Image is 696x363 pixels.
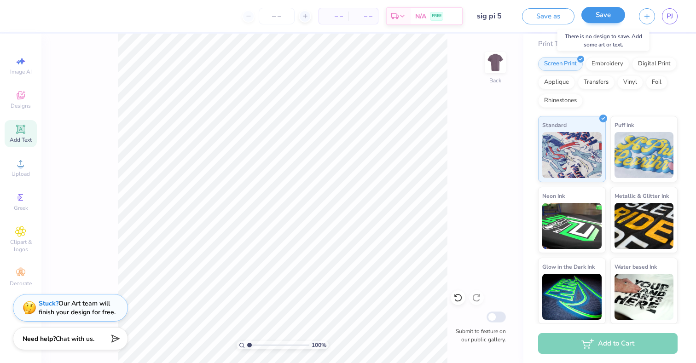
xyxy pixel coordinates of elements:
[538,57,583,71] div: Screen Print
[415,12,426,21] span: N/A
[5,238,37,253] span: Clipart & logos
[542,262,595,271] span: Glow in the Dark Ink
[615,203,674,249] img: Metallic & Glitter Ink
[542,120,567,130] span: Standard
[56,334,94,343] span: Chat with us.
[39,299,58,308] strong: Stuck?
[538,39,678,49] div: Print Type
[615,191,669,201] span: Metallic & Glitter Ink
[14,204,28,212] span: Greek
[522,8,574,24] button: Save as
[578,75,615,89] div: Transfers
[586,57,629,71] div: Embroidery
[615,132,674,178] img: Puff Ink
[538,94,583,108] div: Rhinestones
[11,102,31,109] span: Designs
[542,203,602,249] img: Neon Ink
[615,120,634,130] span: Puff Ink
[432,13,441,19] span: FREE
[10,68,32,75] span: Image AI
[646,75,667,89] div: Foil
[542,132,602,178] img: Standard
[542,274,602,320] img: Glow in the Dark Ink
[259,8,295,24] input: – –
[662,8,678,24] a: PJ
[632,57,677,71] div: Digital Print
[312,341,326,349] span: 100 %
[451,327,506,344] label: Submit to feature on our public gallery.
[557,30,650,51] div: There is no design to save. Add some art or text.
[542,191,565,201] span: Neon Ink
[489,76,501,85] div: Back
[538,75,575,89] div: Applique
[354,12,372,21] span: – –
[10,136,32,144] span: Add Text
[615,262,657,271] span: Water based Ink
[615,274,674,320] img: Water based Ink
[486,53,505,72] img: Back
[10,280,32,287] span: Decorate
[325,12,343,21] span: – –
[581,7,625,23] button: Save
[39,299,116,317] div: Our Art team will finish your design for free.
[667,11,673,22] span: PJ
[12,170,30,178] span: Upload
[617,75,643,89] div: Vinyl
[470,7,515,25] input: Untitled Design
[23,334,56,343] strong: Need help?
